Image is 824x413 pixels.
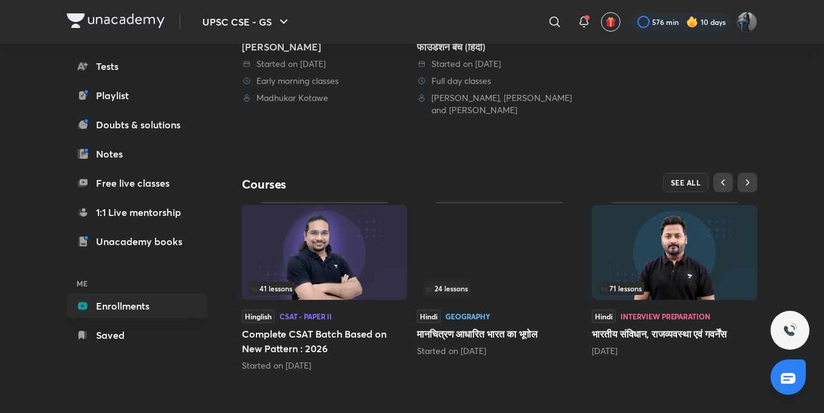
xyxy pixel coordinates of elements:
[417,310,441,323] span: Hindi
[67,171,208,195] a: Free live classes
[417,58,582,70] div: Started on 11 Aug 2025
[417,75,582,87] div: Full day classes
[67,83,208,108] a: Playlist
[671,178,701,187] span: SEE ALL
[599,282,750,295] div: infocontainer
[242,92,407,104] div: Madhukar Kotawe
[686,16,698,28] img: streak
[249,282,400,295] div: infocontainer
[242,176,500,192] h4: Courses
[599,282,750,295] div: left
[242,75,407,87] div: Early morning classes
[445,313,490,320] div: Geography
[592,345,757,357] div: 1 month ago
[424,282,575,295] div: infocontainer
[67,294,208,318] a: Enrollments
[417,202,582,356] div: मानचित्रण आधारित भारत का भूगोल
[67,54,208,78] a: Tests
[605,16,616,27] img: avatar
[417,345,582,357] div: Started on Sep 8
[252,285,292,292] span: 41 lessons
[249,282,400,295] div: left
[195,10,298,34] button: UPSC CSE - GS
[424,282,575,295] div: left
[242,58,407,70] div: Started on 1 Sep 2025
[242,359,407,372] div: Started on Sep 8
[620,313,710,320] div: Interview Preparation
[242,202,407,371] div: Complete CSAT Batch Based on New Pattern : 2026
[280,313,332,320] div: CSAT - Paper II
[67,113,208,137] a: Doubts & solutions
[417,92,582,116] div: Atul Jain, Apoorva Rajput and Nipun Alambayan
[592,205,757,300] img: Thumbnail
[242,327,407,356] h5: Complete CSAT Batch Based on New Pattern : 2026
[663,173,709,192] button: SEE ALL
[417,205,582,300] img: Thumbnail
[417,327,582,341] h5: मानचित्रण आधारित भारत का भूगोल
[427,285,468,292] span: 24 lessons
[67,200,208,224] a: 1:1 Live mentorship
[424,282,575,295] div: infosection
[67,323,208,347] a: Saved
[67,273,208,294] h6: ME
[736,12,757,32] img: Komal
[592,327,757,341] h5: भारतीय संविधान, राजव्यवस्था एवं गवर्नेंस
[67,13,165,28] img: Company Logo
[592,202,757,356] div: भारतीय संविधान, राजव्यवस्था एवं गवर्नेंस
[601,12,620,32] button: avatar
[242,310,275,323] span: Hinglish
[602,285,642,292] span: 71 lessons
[67,229,208,254] a: Unacademy books
[67,142,208,166] a: Notes
[242,205,407,300] img: Thumbnail
[249,282,400,295] div: infosection
[592,310,616,323] span: Hindi
[67,13,165,31] a: Company Logo
[599,282,750,295] div: infosection
[783,323,797,338] img: ttu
